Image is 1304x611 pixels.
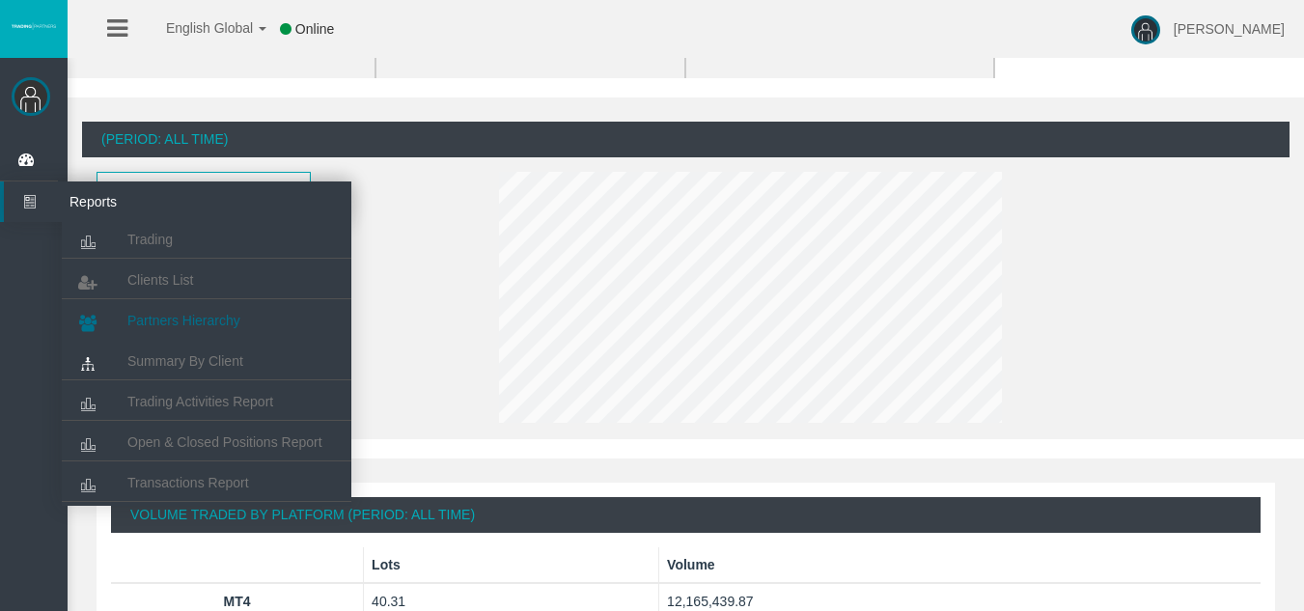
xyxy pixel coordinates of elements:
[62,344,351,378] a: Summary By Client
[127,272,193,288] span: Clients List
[62,263,351,297] a: Clients List
[62,303,351,338] a: Partners Hierarchy
[62,222,351,257] a: Trading
[111,497,1261,533] div: Volume Traded By Platform (Period: All Time)
[127,232,173,247] span: Trading
[127,434,322,450] span: Open & Closed Positions Report
[127,313,240,328] span: Partners Hierarchy
[127,394,273,409] span: Trading Activities Report
[659,547,1261,583] th: Volume
[62,384,351,419] a: Trading Activities Report
[1174,21,1285,37] span: [PERSON_NAME]
[62,425,351,459] a: Open & Closed Positions Report
[364,547,659,583] th: Lots
[10,22,58,30] img: logo.svg
[127,475,249,490] span: Transactions Report
[127,353,243,369] span: Summary By Client
[98,174,274,204] span: Commissions
[82,122,1290,157] div: (Period: All Time)
[295,21,334,37] span: Online
[1131,15,1160,44] img: user-image
[141,20,253,36] span: English Global
[62,465,351,500] a: Transactions Report
[4,181,351,222] a: Reports
[55,181,244,222] span: Reports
